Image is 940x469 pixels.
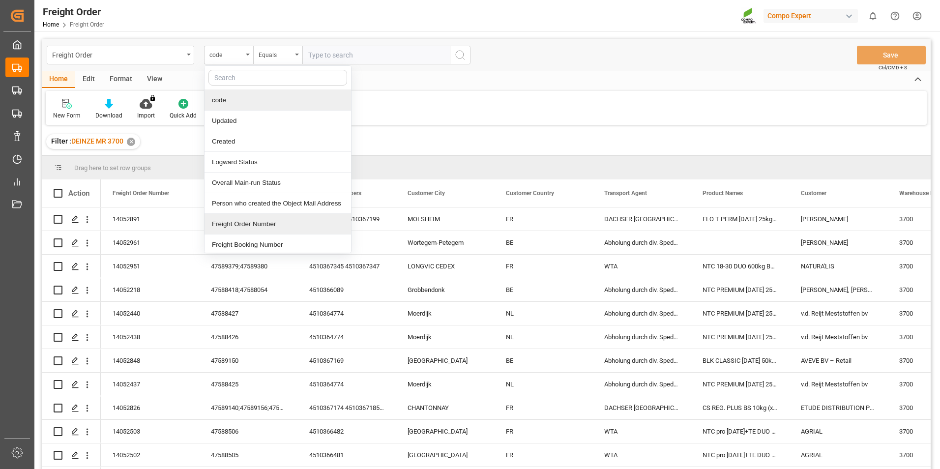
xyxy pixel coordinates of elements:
div: Wortegem-Petegem [396,231,494,254]
button: Help Center [884,5,906,27]
div: 47588426 [199,325,297,349]
div: 4510364774 [297,373,396,396]
div: Logward Status [205,152,351,173]
div: Press SPACE to select this row. [42,278,101,302]
span: Filter : [51,137,71,145]
button: open menu [253,46,302,64]
div: 14052951 [101,255,199,278]
div: Moerdijk [396,302,494,325]
div: Abholung durch div. Spediteure [592,231,691,254]
span: Customer Country [506,190,554,197]
div: Press SPACE to select this row. [42,373,101,396]
div: WTA [592,443,691,467]
div: Press SPACE to select this row. [42,255,101,278]
div: Press SPACE to select this row. [42,302,101,325]
div: 4510366482 [297,420,396,443]
div: Press SPACE to select this row. [42,231,101,255]
span: Transport Agent [604,190,647,197]
div: ETUDE DISTRIBUTION PIVETEAU ST-CHA [789,396,887,419]
div: Freight Order Number [205,214,351,234]
div: 4510364774 [297,325,396,349]
div: NTC pro [DATE]+TE DUO 600kg BB [691,420,789,443]
div: Updated [205,111,351,131]
a: Home [43,21,59,28]
div: View [140,71,170,88]
button: Compo Expert [764,6,862,25]
div: v.d. Reijt Meststoffen bv [789,325,887,349]
div: 47589392;47589393 [199,231,297,254]
div: [GEOGRAPHIC_DATA] [396,443,494,467]
input: Search [208,70,347,86]
div: MOLSHEIM [396,207,494,231]
div: Press SPACE to select this row. [42,325,101,349]
span: Ctrl/CMD + S [879,64,907,71]
div: LONGVIC CEDEX [396,255,494,278]
div: AGRIAL [789,443,887,467]
div: 47589291;47589251 [199,207,297,231]
div: DACHSER [GEOGRAPHIC_DATA] N.V./S.A [592,207,691,231]
div: Abholung durch div. Spediteure [592,302,691,325]
div: BE [494,349,592,372]
div: Press SPACE to select this row. [42,207,101,231]
div: Press SPACE to select this row. [42,443,101,467]
button: open menu [47,46,194,64]
div: BLK CLASSIC [DATE] 50kg(x30)D,EN,PL,FNL;BLK PREMIUM [DATE] 25kg(x40)D,EN,PL,FNL [691,349,789,372]
div: code [205,90,351,111]
div: v.d. Reijt Meststoffen bv [789,302,887,325]
div: 14052961 [101,231,199,254]
div: 47588427 [199,302,297,325]
div: NTC pro [DATE]+TE DUO 600kg BB [691,443,789,467]
div: Edit [75,71,102,88]
div: NL [494,325,592,349]
div: ✕ [127,138,135,146]
span: Freight Order Number [113,190,169,197]
div: 4510364774 [297,302,396,325]
div: CS REG. PLUS BS 10kg (x40) FR;VITA P3 EXTRA 10L (x60) BE,FR*PD;VITA RZ BIO (NO B) 10L (x60) FR *P... [691,396,789,419]
div: code [209,48,243,59]
button: Save [857,46,926,64]
div: Compo Expert [764,9,858,23]
div: CHANTONNAY [396,396,494,419]
div: NTC PREMIUM [DATE] 25kg (x40) FR,EN,BNLBLK CLASSIC [DATE] 25kg(x40)D,EN,PL,FNL;BLK PREMIUM [DATE]... [691,278,789,301]
div: 14052440 [101,302,199,325]
div: BE [494,231,592,254]
div: 47588506 [199,420,297,443]
div: NATURA'LIS [789,255,887,278]
span: Customer [801,190,826,197]
div: Abholung durch div. Spediteure [592,278,691,301]
div: Press SPACE to select this row. [42,349,101,373]
div: 47589379;47589380 [199,255,297,278]
div: DACHSER [GEOGRAPHIC_DATA] N.V./S.A [592,396,691,419]
div: AGRIAL [789,420,887,443]
div: Press SPACE to select this row. [42,420,101,443]
div: FR [494,396,592,419]
div: [PERSON_NAME] [789,231,887,254]
div: 47589150 [199,349,297,372]
div: NTC 18-30 DUO 600kg BB;NTC SUPREM [DATE]+3+TE 600kg BB;TRANSPORTNTC SUPREM [DATE] 25kg (x40) BE,E... [691,255,789,278]
div: Download [95,111,122,120]
div: 14052848 [101,349,199,372]
div: [GEOGRAPHIC_DATA] [396,420,494,443]
div: Abholung durch div. Spediteure [592,373,691,396]
img: Screenshot%202023-09-29%20at%2010.02.21.png_1712312052.png [741,7,757,25]
span: DEINZE MR 3700 [71,137,123,145]
div: FR [494,207,592,231]
div: 47588425 [199,373,297,396]
div: AVEVE BV – Retail [789,349,887,372]
div: 4510366481 [297,443,396,467]
div: New Form [53,111,81,120]
div: Freight Order [52,48,183,60]
div: 4510366089 [297,278,396,301]
div: FR [494,443,592,467]
div: Press SPACE to select this row. [42,396,101,420]
span: Drag here to set row groups [74,164,151,172]
div: Overall Main-run Status [205,173,351,193]
div: 14052502 [101,443,199,467]
div: Format [102,71,140,88]
div: Equals [259,48,292,59]
div: Abholung durch div. Spediteure [592,349,691,372]
div: NTC PREMIUM [DATE] 25kg (x40) FR,EN,BNL [691,302,789,325]
div: FR [494,420,592,443]
div: Grobbendonk [396,278,494,301]
div: NTC PREMIUM [DATE] 25kg (x40) FR,EN,BNL [691,325,789,349]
